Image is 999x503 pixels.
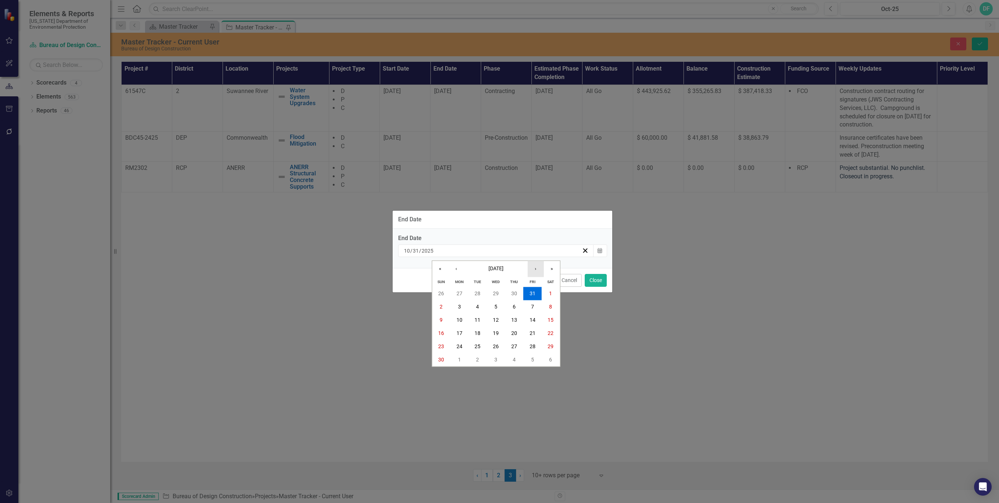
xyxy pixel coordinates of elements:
button: November 26, 2025 [487,340,505,353]
abbr: Sunday [437,279,445,284]
button: October 28, 2025 [469,287,487,300]
abbr: Wednesday [492,279,500,284]
abbr: November 8, 2025 [549,304,552,310]
button: November 27, 2025 [505,340,523,353]
button: October 31, 2025 [523,287,542,300]
button: November 14, 2025 [523,313,542,327]
input: mm [404,247,410,254]
abbr: November 12, 2025 [493,317,499,323]
abbr: November 20, 2025 [511,330,517,336]
abbr: November 14, 2025 [530,317,535,323]
button: November 4, 2025 [469,300,487,313]
input: dd [412,247,419,254]
button: November 30, 2025 [432,353,450,366]
abbr: December 1, 2025 [458,357,461,363]
abbr: October 31, 2025 [530,290,535,296]
button: November 16, 2025 [432,327,450,340]
button: November 7, 2025 [523,300,542,313]
abbr: Monday [455,279,464,284]
abbr: December 6, 2025 [549,357,552,363]
abbr: October 26, 2025 [438,290,444,296]
button: November 12, 2025 [487,313,505,327]
button: December 6, 2025 [541,353,560,366]
button: October 27, 2025 [450,287,469,300]
abbr: November 6, 2025 [513,304,516,310]
button: October 30, 2025 [505,287,523,300]
button: November 10, 2025 [450,313,469,327]
span: / [410,247,412,254]
abbr: December 4, 2025 [513,357,516,363]
button: December 4, 2025 [505,353,523,366]
abbr: November 21, 2025 [530,330,535,336]
button: November 3, 2025 [450,300,469,313]
button: November 2, 2025 [432,300,450,313]
button: « [432,261,448,277]
abbr: Tuesday [474,279,481,284]
abbr: November 16, 2025 [438,330,444,336]
button: November 29, 2025 [541,340,560,353]
abbr: November 18, 2025 [475,330,480,336]
abbr: November 15, 2025 [548,317,553,323]
abbr: November 27, 2025 [511,343,517,349]
abbr: December 2, 2025 [476,357,479,363]
abbr: November 10, 2025 [457,317,462,323]
abbr: November 7, 2025 [531,304,534,310]
abbr: November 25, 2025 [475,343,480,349]
button: Cancel [557,274,582,287]
button: [DATE] [464,261,527,277]
abbr: November 26, 2025 [493,343,499,349]
abbr: November 2, 2025 [440,304,443,310]
button: November 1, 2025 [541,287,560,300]
button: October 29, 2025 [487,287,505,300]
abbr: November 11, 2025 [475,317,480,323]
abbr: November 30, 2025 [438,357,444,363]
abbr: Thursday [510,279,518,284]
abbr: December 3, 2025 [494,357,497,363]
span: / [419,247,421,254]
button: November 17, 2025 [450,327,469,340]
button: ‹ [448,261,464,277]
abbr: October 29, 2025 [493,290,499,296]
button: November 28, 2025 [523,340,542,353]
button: November 9, 2025 [432,313,450,327]
button: November 23, 2025 [432,340,450,353]
button: December 3, 2025 [487,353,505,366]
abbr: Friday [530,279,535,284]
button: December 5, 2025 [523,353,542,366]
abbr: November 23, 2025 [438,343,444,349]
button: Close [585,274,607,287]
div: End Date [398,234,607,243]
abbr: Saturday [547,279,554,284]
button: November 13, 2025 [505,313,523,327]
abbr: November 13, 2025 [511,317,517,323]
abbr: November 24, 2025 [457,343,462,349]
abbr: November 19, 2025 [493,330,499,336]
abbr: November 22, 2025 [548,330,553,336]
abbr: October 28, 2025 [475,290,480,296]
input: yyyy [421,247,434,254]
abbr: December 5, 2025 [531,357,534,363]
abbr: November 28, 2025 [530,343,535,349]
abbr: November 1, 2025 [549,290,552,296]
button: November 22, 2025 [541,327,560,340]
button: December 2, 2025 [469,353,487,366]
abbr: October 27, 2025 [457,290,462,296]
button: November 24, 2025 [450,340,469,353]
button: » [544,261,560,277]
button: November 20, 2025 [505,327,523,340]
button: December 1, 2025 [450,353,469,366]
button: November 19, 2025 [487,327,505,340]
abbr: November 17, 2025 [457,330,462,336]
abbr: November 5, 2025 [494,304,497,310]
button: November 25, 2025 [469,340,487,353]
button: November 8, 2025 [541,300,560,313]
button: › [527,261,544,277]
button: November 18, 2025 [469,327,487,340]
abbr: October 30, 2025 [511,290,517,296]
div: End Date [398,216,422,223]
abbr: November 3, 2025 [458,304,461,310]
button: October 26, 2025 [432,287,450,300]
button: November 21, 2025 [523,327,542,340]
span: [DATE] [488,266,504,272]
abbr: November 4, 2025 [476,304,479,310]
